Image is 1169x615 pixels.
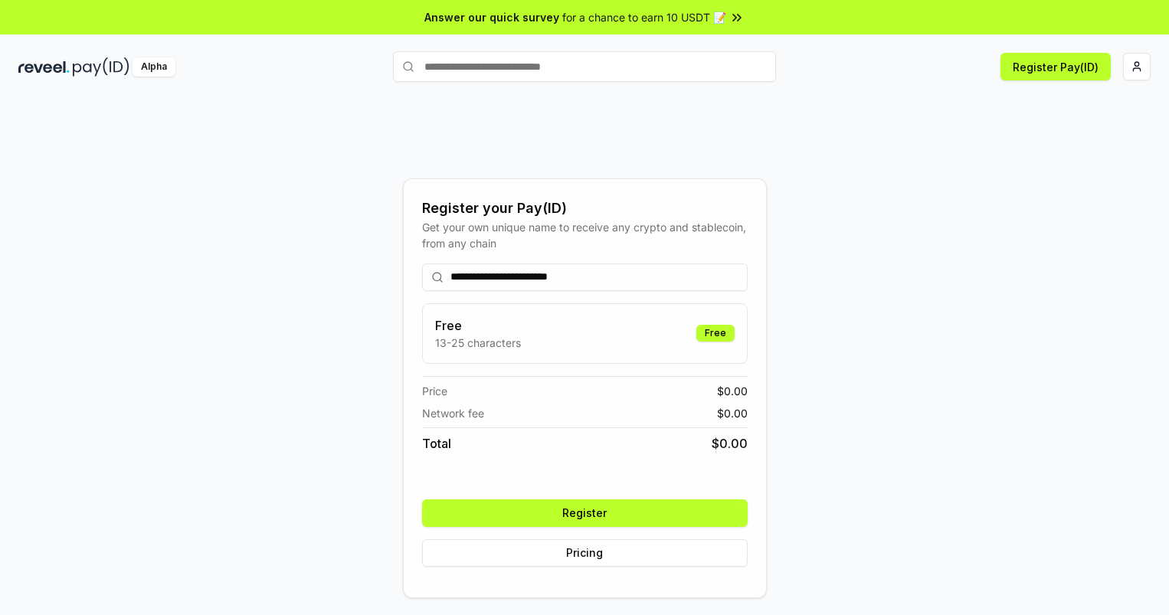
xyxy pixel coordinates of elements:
[712,434,748,453] span: $ 0.00
[717,383,748,399] span: $ 0.00
[422,499,748,527] button: Register
[1000,53,1111,80] button: Register Pay(ID)
[18,57,70,77] img: reveel_dark
[717,405,748,421] span: $ 0.00
[422,405,484,421] span: Network fee
[422,198,748,219] div: Register your Pay(ID)
[435,335,521,351] p: 13-25 characters
[422,434,451,453] span: Total
[435,316,521,335] h3: Free
[422,219,748,251] div: Get your own unique name to receive any crypto and stablecoin, from any chain
[133,57,175,77] div: Alpha
[422,539,748,567] button: Pricing
[424,9,559,25] span: Answer our quick survey
[422,383,447,399] span: Price
[73,57,129,77] img: pay_id
[696,325,735,342] div: Free
[562,9,726,25] span: for a chance to earn 10 USDT 📝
